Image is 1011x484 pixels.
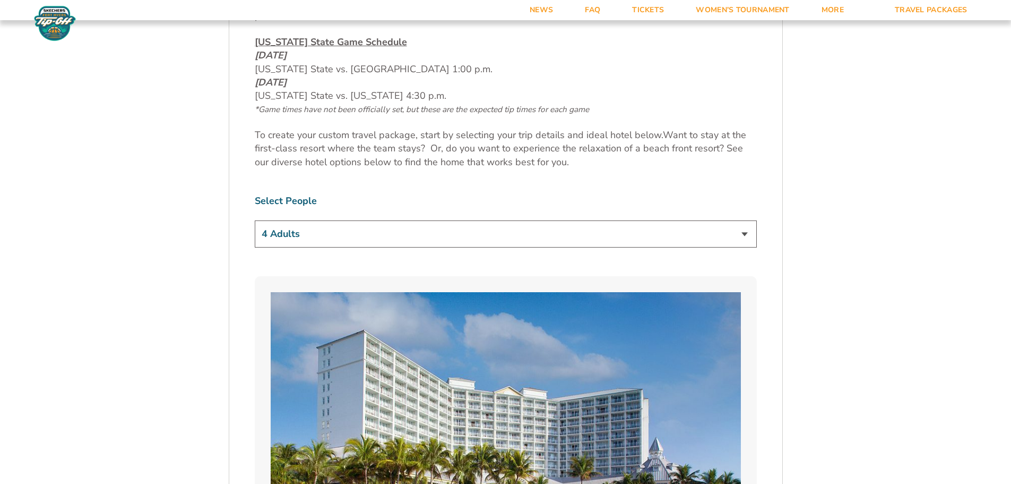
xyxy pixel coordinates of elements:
[255,49,287,62] em: [DATE]
[349,10,351,22] span: .
[255,49,589,115] span: [US_STATE] State vs. [GEOGRAPHIC_DATA] 1:00 p.m. [US_STATE] State vs. [US_STATE] 4:30 p.m.
[255,104,589,115] span: *Game times have not been officially set, but these are the expected tip times for each game
[255,76,287,89] em: [DATE]
[255,129,663,141] span: To create your custom travel package, start by selecting your trip details and ideal hotel below.
[255,129,757,169] p: Want to stay at the first-class resort where the team stays? Or, do you want to experience the re...
[255,36,407,48] span: [US_STATE] State Game Schedule
[255,194,757,208] label: Select People
[32,5,78,41] img: Fort Myers Tip-Off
